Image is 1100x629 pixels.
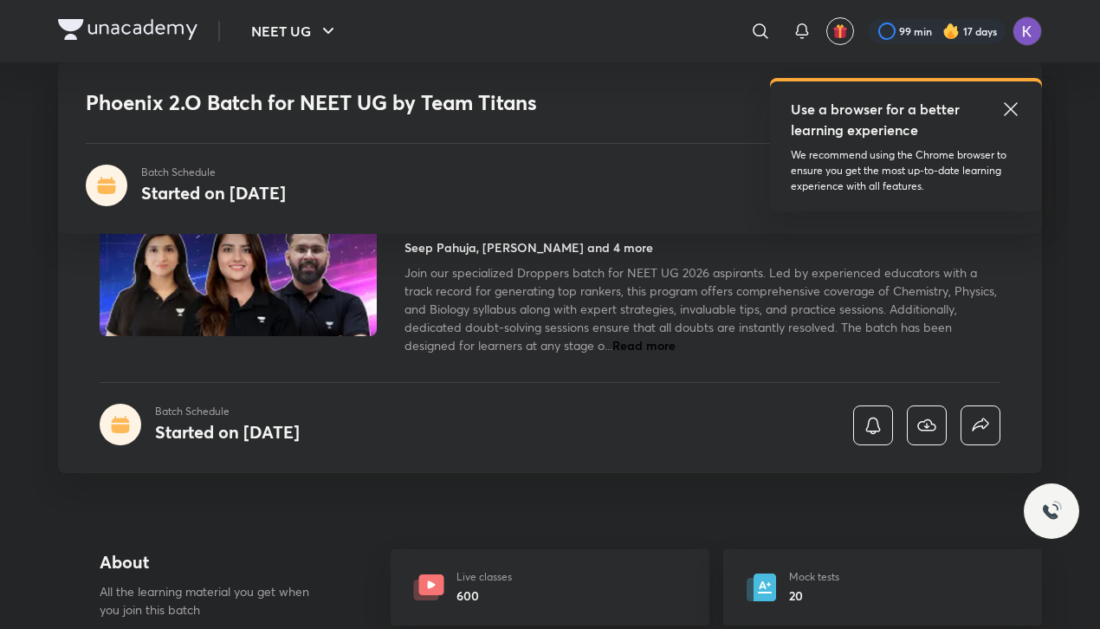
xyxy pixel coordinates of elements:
[155,420,300,444] h4: Started on [DATE]
[86,90,764,115] h1: Phoenix 2.O Batch for NEET UG by Team Titans
[155,404,300,419] p: Batch Schedule
[100,549,335,575] h4: About
[826,17,854,45] button: avatar
[612,337,676,353] span: Read more
[404,264,997,353] span: Join our specialized Droppers batch for NEET UG 2026 aspirants. Led by experienced educators with...
[97,178,379,338] img: Thumbnail
[58,19,197,44] a: Company Logo
[1041,501,1062,522] img: ttu
[100,582,323,619] p: All the learning material you get when you join this batch
[241,14,349,49] button: NEET UG
[942,23,960,40] img: streak
[456,587,512,605] h6: 600
[58,19,197,40] img: Company Logo
[404,238,653,256] h4: Seep Pahuja, [PERSON_NAME] and 4 more
[791,147,1021,194] p: We recommend using the Chrome browser to ensure you get the most up-to-date learning experience w...
[1013,16,1042,46] img: Koyna Rana
[789,587,839,605] h6: 20
[832,23,848,39] img: avatar
[791,99,963,140] h5: Use a browser for a better learning experience
[456,569,512,585] p: Live classes
[789,569,839,585] p: Mock tests
[141,181,286,204] h4: Started on [DATE]
[141,165,286,180] p: Batch Schedule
